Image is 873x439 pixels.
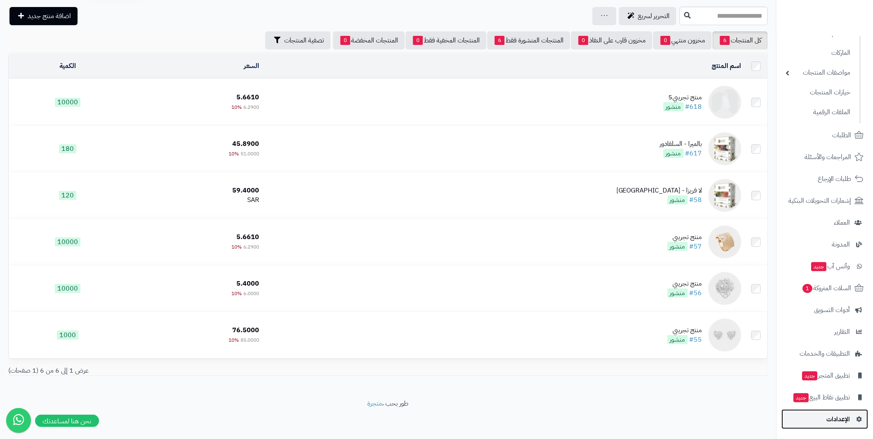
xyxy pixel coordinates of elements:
div: منتج تجريبي [668,232,702,242]
span: السلات المتروكة [802,282,851,294]
a: الملفات الرقمية [781,103,854,121]
span: طلبات الإرجاع [818,173,851,185]
span: 10000 [55,98,80,107]
a: اضافة منتج جديد [9,7,78,25]
span: وآتس آب [810,261,850,272]
span: 0 [661,36,670,45]
span: 6 [720,36,730,45]
a: التقارير [781,322,868,342]
a: العملاء [781,213,868,232]
span: 0 [340,36,350,45]
a: مخزون منتهي0 [653,31,712,49]
span: 0 [578,36,588,45]
a: التحرير لسريع [619,7,676,25]
a: السلات المتروكة1 [781,278,868,298]
a: الإعدادات [781,409,868,429]
span: 10% [229,336,239,344]
a: المنتجات المخفية فقط0 [406,31,486,49]
a: مخزون قارب على النفاذ0 [571,31,652,49]
span: 51.0000 [241,150,259,157]
a: كل المنتجات6 [713,31,768,49]
span: اضافة منتج جديد [28,11,71,21]
span: منشور [668,195,688,204]
span: 10% [231,243,242,251]
a: المنتجات المنشورة فقط6 [487,31,570,49]
span: 5.6610 [236,92,259,102]
img: منتج تجريبي [708,319,741,352]
a: الماركات [781,44,854,62]
span: 5.4000 [236,279,259,289]
span: 120 [59,191,76,200]
a: اسم المنتج [712,61,741,71]
span: 1 [802,284,812,293]
a: #55 [689,335,702,345]
span: تطبيق المتجر [801,370,850,381]
button: تصفية المنتجات [265,31,330,49]
a: الكمية [59,61,76,71]
a: الطلبات [781,125,868,145]
span: جديد [811,262,826,271]
span: 6.2900 [243,243,259,251]
a: #58 [689,195,702,205]
div: SAR [130,195,260,205]
span: العملاء [834,217,850,228]
span: التقارير [834,326,850,338]
a: مواصفات المنتجات [781,64,854,82]
div: لا فريزا - [GEOGRAPHIC_DATA] [616,186,702,195]
span: 5.6610 [236,232,259,242]
span: منشور [668,289,688,298]
div: منتج تجريبي5 [663,93,702,102]
div: عرض 1 إلى 6 من 6 (1 صفحات) [2,366,388,376]
a: تطبيق نقاط البيعجديد [781,387,868,407]
span: 76.5000 [232,325,259,335]
span: المراجعات والأسئلة [805,151,851,163]
img: بالميرا - السلفادور [708,132,741,165]
span: جديد [793,393,809,402]
span: 85.0000 [241,336,259,344]
span: منشور [668,335,688,344]
span: 6 [495,36,505,45]
a: #56 [689,288,702,298]
a: المدونة [781,235,868,254]
a: #618 [685,102,702,112]
div: بالميرا - السلفادور [660,139,702,149]
span: أدوات التسويق [814,304,850,316]
a: تطبيق المتجرجديد [781,366,868,385]
span: تصفية المنتجات [284,35,324,45]
span: 45.8900 [232,139,259,149]
span: 6.2900 [243,103,259,111]
span: الطلبات [832,129,851,141]
span: 10000 [55,237,80,246]
span: 180 [59,144,76,153]
a: #617 [685,148,702,158]
span: 6.0000 [243,290,259,297]
span: المدونة [832,239,850,250]
a: أدوات التسويق [781,300,868,320]
span: تطبيق نقاط البيع [793,392,850,403]
a: التطبيقات والخدمات [781,344,868,364]
a: متجرة [368,399,382,408]
span: منشور [663,149,684,158]
img: لا فريزا - كولومبيا [708,179,741,212]
a: #57 [689,242,702,251]
img: منتج تجريبي [708,272,741,305]
img: منتج تجريبي5 [708,86,741,119]
a: خيارات المنتجات [781,84,854,101]
span: 10% [231,103,242,111]
a: وآتس آبجديد [781,256,868,276]
span: الإعدادات [826,413,850,425]
a: طلبات الإرجاع [781,169,868,189]
span: 10000 [55,284,80,293]
div: منتج تجريبي [668,279,702,289]
span: إشعارات التحويلات البنكية [788,195,851,207]
span: 10% [229,150,239,157]
img: logo-2.png [817,23,865,40]
a: السعر [244,61,259,71]
span: جديد [802,371,817,380]
img: منتج تجريبي [708,225,741,258]
span: 1000 [57,331,78,340]
span: 10% [231,290,242,297]
span: التطبيقات والخدمات [800,348,850,359]
div: 59.4000 [130,186,260,195]
a: المنتجات المخفضة0 [333,31,405,49]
